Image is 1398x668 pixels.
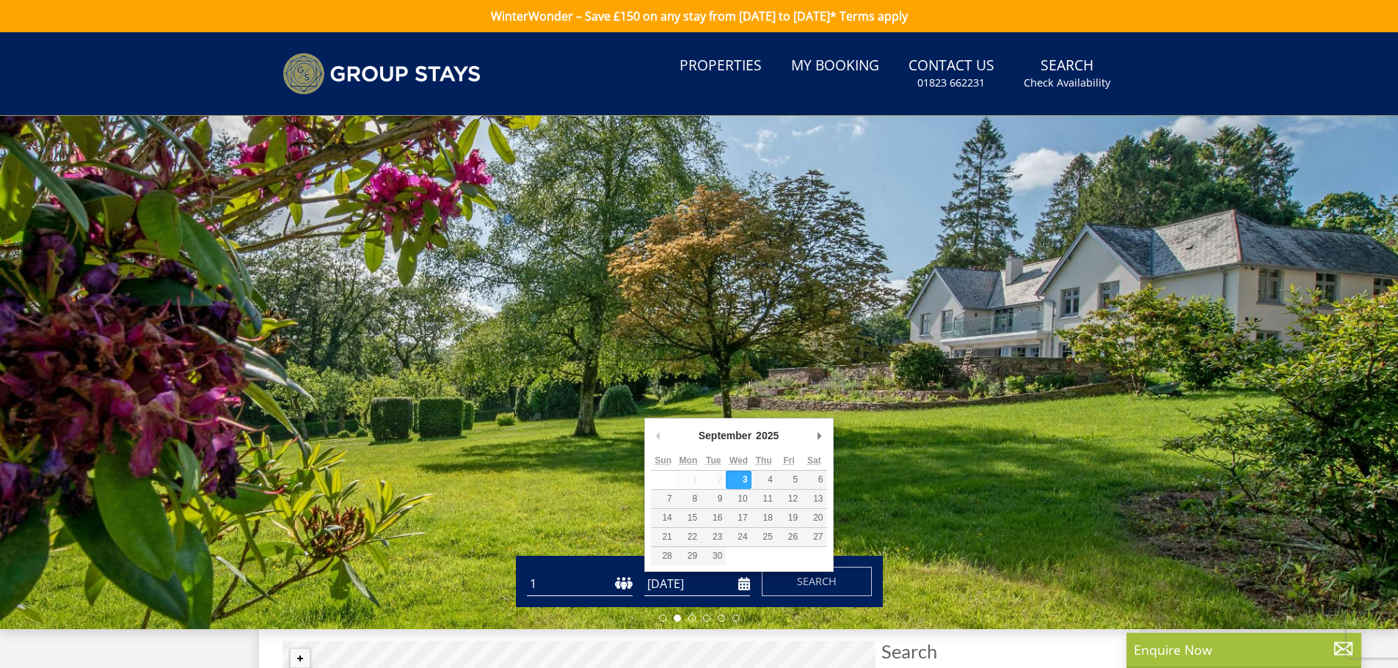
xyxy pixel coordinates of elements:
[676,547,701,565] button: 29
[701,528,726,546] button: 23
[674,50,768,83] a: Properties
[651,528,676,546] button: 21
[651,490,676,508] button: 7
[754,425,781,447] div: 2025
[729,455,748,466] abbr: Wednesday
[762,567,872,596] button: Search
[812,425,827,447] button: Next Month
[903,50,1000,98] a: Contact Us01823 662231
[776,509,801,527] button: 19
[680,455,698,466] abbr: Monday
[651,509,676,527] button: 14
[776,528,801,546] button: 26
[676,528,701,546] button: 22
[801,471,826,489] button: 6
[785,50,885,83] a: My Booking
[751,490,776,508] button: 11
[807,455,821,466] abbr: Saturday
[701,490,726,508] button: 9
[801,509,826,527] button: 20
[917,76,985,90] small: 01823 662231
[751,471,776,489] button: 4
[801,528,826,546] button: 27
[776,471,801,489] button: 5
[644,572,750,596] input: Arrival Date
[1024,76,1110,90] small: Check Availability
[651,547,676,565] button: 28
[291,649,310,668] button: Zoom in
[776,490,801,508] button: 12
[701,509,726,527] button: 16
[651,425,666,447] button: Previous Month
[797,574,837,588] span: Search
[801,490,826,508] button: 13
[783,455,794,466] abbr: Friday
[751,509,776,527] button: 18
[701,547,726,565] button: 30
[726,528,751,546] button: 24
[283,53,481,95] img: Group Stays
[676,509,701,527] button: 15
[751,528,776,546] button: 25
[726,471,751,489] button: 3
[881,641,1116,661] span: Search
[676,490,701,508] button: 8
[655,455,671,466] abbr: Sunday
[1134,640,1354,659] p: Enquire Now
[726,490,751,508] button: 10
[726,509,751,527] button: 17
[706,455,721,466] abbr: Tuesday
[1018,50,1116,98] a: SearchCheck Availability
[696,425,754,447] div: September
[756,455,772,466] abbr: Thursday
